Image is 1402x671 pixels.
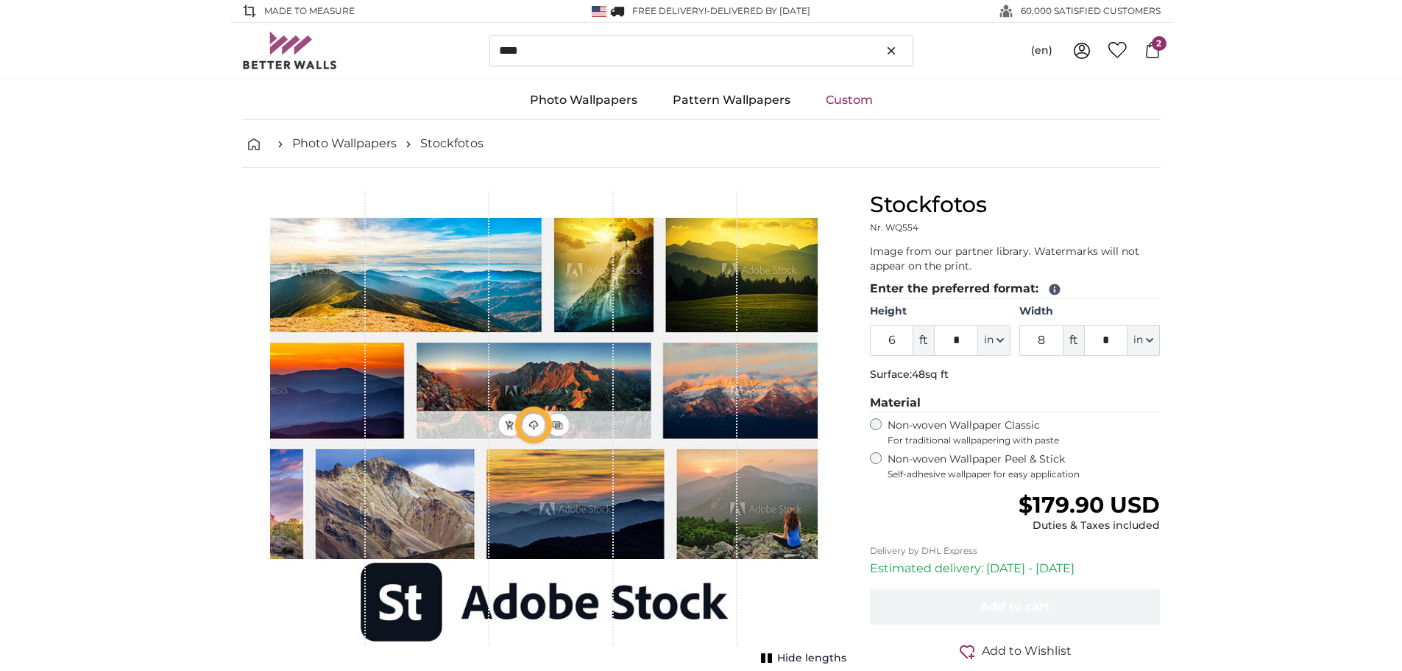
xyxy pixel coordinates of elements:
[870,642,1161,661] button: Add to Wishlist
[982,642,1072,660] span: Add to Wishlist
[870,560,1161,577] p: Estimated delivery: [DATE] - [DATE]
[1127,325,1160,356] button: in
[980,600,1049,614] span: Add to cart
[888,418,1161,446] label: Non-woven Wallpaper Classic
[912,368,949,381] span: 48sq ft
[888,452,1161,480] label: Non-woven Wallpaper Peel & Stick
[1063,325,1084,356] span: ft
[870,222,918,233] span: Nr. WQ554
[242,192,846,669] div: 1 of 1
[870,368,1161,382] p: Surface:
[707,5,810,16] span: -
[512,81,655,119] a: Photo Wallpapers
[888,468,1161,480] span: Self-adhesive wallpaper for easy application
[420,135,484,152] a: Stockfotos
[632,5,707,16] span: FREE delivery!
[710,5,810,16] span: Delivered by [DATE]
[870,245,1161,274] p: Image from our partner library. Watermarks will not appear on the print.
[1019,491,1160,519] span: $179.90 USD
[913,325,934,356] span: ft
[242,32,338,69] img: Betterwalls
[1019,38,1064,64] button: (en)
[592,6,606,17] img: United States
[1133,333,1143,348] span: in
[1152,36,1166,51] span: 2
[888,435,1161,446] span: For traditional wallpapering with paste
[870,280,1161,298] legend: Enter the preferred format:
[1019,519,1160,533] div: Duties & Taxes included
[242,120,1161,168] nav: breadcrumbs
[978,325,1010,356] button: in
[655,81,808,119] a: Pattern Wallpapers
[870,192,1161,218] h1: Stockfotos
[870,394,1161,412] legend: Material
[870,304,1010,319] label: Height
[1021,4,1161,18] span: 60,000 SATISFIED CUSTOMERS
[757,648,846,669] button: Hide lengths
[292,135,397,152] a: Photo Wallpapers
[264,4,355,18] span: Made to Measure
[1019,304,1160,319] label: Width
[777,651,846,666] span: Hide lengths
[808,81,891,119] a: Custom
[870,589,1161,625] button: Add to cart
[984,333,994,348] span: in
[870,545,1161,557] p: Delivery by DHL Express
